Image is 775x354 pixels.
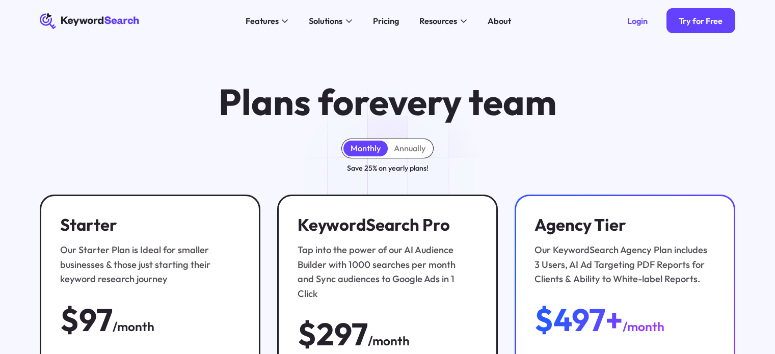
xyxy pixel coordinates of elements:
[535,304,623,337] div: $497+
[666,8,735,33] a: Try for Free
[488,15,511,28] div: About
[298,318,368,351] div: $297
[614,8,660,33] a: Login
[481,13,517,30] a: About
[351,143,381,153] div: Monthly
[679,16,723,26] div: Try for Free
[394,143,425,153] div: Annually
[535,243,709,287] div: Our KeywordSearch Agency Plan includes 3 Users, AI Ad Targeting PDF Reports for Clients & Ability...
[219,83,556,122] h1: Plans for
[373,15,399,28] div: Pricing
[113,317,154,336] div: /month
[309,15,342,28] div: Solutions
[368,331,410,350] div: /month
[419,15,457,28] div: Resources
[369,79,556,125] span: every team
[535,215,709,235] h3: Agency Tier
[298,243,472,302] div: Tap into the power of our AI Audience Builder with 1000 searches per month and Sync audiences to ...
[246,15,279,28] div: Features
[298,215,472,235] h3: KeywordSearch Pro
[627,16,648,26] div: Login
[60,304,113,337] div: $97
[347,162,429,174] div: Save 25% on yearly plans!
[366,13,405,30] a: Pricing
[623,317,664,336] div: /month
[60,243,235,287] div: Our Starter Plan is Ideal for smaller businesses & those just starting their keyword research jou...
[60,215,235,235] h3: Starter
